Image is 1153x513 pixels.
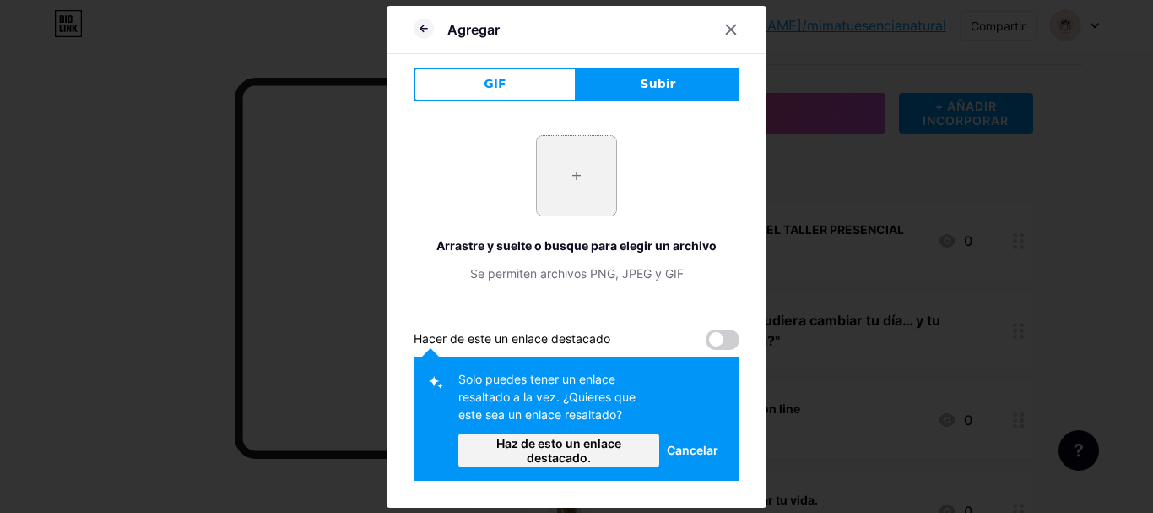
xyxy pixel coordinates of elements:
[414,331,610,346] font: Hacer de este un enlace destacado
[447,21,500,38] font: Agregar
[458,434,659,467] button: Haz de esto un enlace destacado.
[576,68,739,101] button: Subir
[659,434,726,467] button: Cancelar
[414,68,576,101] button: GIF
[667,443,718,457] font: Cancelar
[484,77,506,90] font: GIF
[458,372,636,422] font: Solo puedes tener un enlace resaltado a la vez. ¿Quieres que este sea un enlace resaltado?
[470,266,684,281] font: Se permiten archivos PNG, JPEG y GIF
[496,436,621,465] font: Haz de esto un enlace destacado.
[641,77,676,90] font: Subir
[436,238,717,253] font: Arrastre y suelte o busque para elegir un archivo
